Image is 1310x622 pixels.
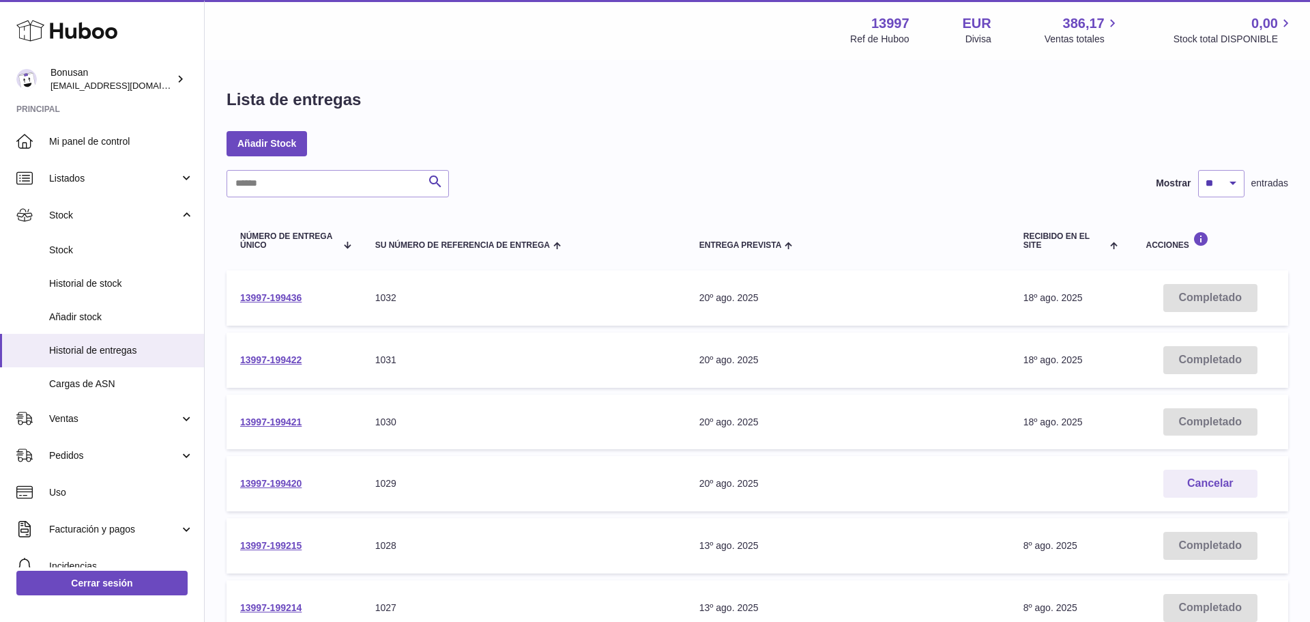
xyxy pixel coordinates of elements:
[49,209,179,222] span: Stock
[1163,470,1257,498] button: Cancelar
[240,292,302,303] a: 13997-199436
[1251,177,1288,190] span: entradas
[1023,354,1083,365] span: 18º ago. 2025
[1023,602,1077,613] span: 8º ago. 2025
[850,33,909,46] div: Ref de Huboo
[1023,540,1077,551] span: 8º ago. 2025
[49,311,194,324] span: Añadir stock
[1156,177,1191,190] label: Mostrar
[699,292,996,305] div: 20º ago. 2025
[49,277,194,290] span: Historial de stock
[1045,33,1120,46] span: Ventas totales
[375,241,550,250] span: Su número de referencia de entrega
[49,244,194,257] span: Stock
[963,14,991,33] strong: EUR
[50,80,201,91] span: [EMAIL_ADDRESS][DOMAIN_NAME]
[49,344,194,357] span: Historial de entregas
[49,135,194,148] span: Mi panel de control
[375,602,672,614] div: 1027
[50,66,173,92] div: Bonusan
[1251,14,1278,33] span: 0,00
[699,241,782,250] span: Entrega prevista
[240,478,302,489] a: 13997-199420
[375,477,672,490] div: 1029
[49,172,179,185] span: Listados
[1023,292,1083,303] span: 18º ago. 2025
[240,416,302,427] a: 13997-199421
[375,354,672,367] div: 1031
[375,539,672,552] div: 1028
[240,354,302,365] a: 13997-199422
[375,416,672,429] div: 1030
[16,69,37,89] img: info@bonusan.es
[699,477,996,490] div: 20º ago. 2025
[1063,14,1105,33] span: 386,17
[240,602,302,613] a: 13997-199214
[871,14,909,33] strong: 13997
[49,523,179,536] span: Facturación y pagos
[375,292,672,305] div: 1032
[227,131,307,156] a: Añadir Stock
[1174,33,1294,46] span: Stock total DISPONIBLE
[1174,14,1294,46] a: 0,00 Stock total DISPONIBLE
[49,412,179,425] span: Ventas
[1023,416,1083,427] span: 18º ago. 2025
[49,560,194,573] span: Incidencias
[1023,232,1107,250] span: Recibido en el site
[49,449,179,462] span: Pedidos
[240,232,336,250] span: Número de entrega único
[49,378,194,391] span: Cargas de ASN
[699,602,996,614] div: 13º ago. 2025
[699,416,996,429] div: 20º ago. 2025
[699,539,996,552] div: 13º ago. 2025
[1146,231,1275,250] div: Acciones
[49,486,194,499] span: Uso
[240,540,302,551] a: 13997-199215
[1045,14,1120,46] a: 386,17 Ventas totales
[965,33,991,46] div: Divisa
[699,354,996,367] div: 20º ago. 2025
[16,571,188,595] a: Cerrar sesión
[227,89,361,111] h1: Lista de entregas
